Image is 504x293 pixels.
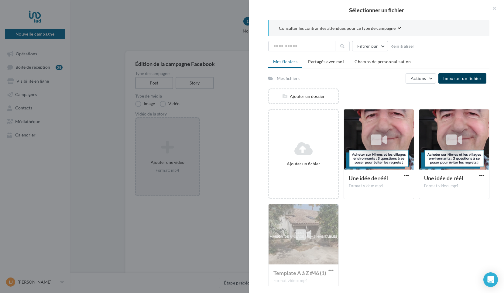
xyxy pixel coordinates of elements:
button: Consulter les contraintes attendues pour ce type de campagne [279,25,401,33]
div: Format video: mp4 [424,183,484,189]
div: Open Intercom Messenger [483,272,498,287]
span: Une idée de réél [349,175,388,181]
span: Mes fichiers [273,59,297,64]
span: Importer un fichier [443,76,482,81]
div: Ajouter un fichier [272,161,335,167]
button: Importer un fichier [438,73,486,84]
span: Une idée de réél [424,175,463,181]
span: Champs de personnalisation [355,59,411,64]
div: Mes fichiers [277,75,300,81]
div: Ajouter un dossier [269,93,338,99]
span: Actions [411,76,426,81]
div: Format video: mp4 [349,183,409,189]
button: Réinitialiser [388,43,417,50]
h2: Sélectionner un fichier [259,7,494,13]
button: Filtrer par [352,41,388,51]
button: Actions [406,73,436,84]
span: Partagés avec moi [308,59,344,64]
span: Consulter les contraintes attendues pour ce type de campagne [279,25,396,31]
